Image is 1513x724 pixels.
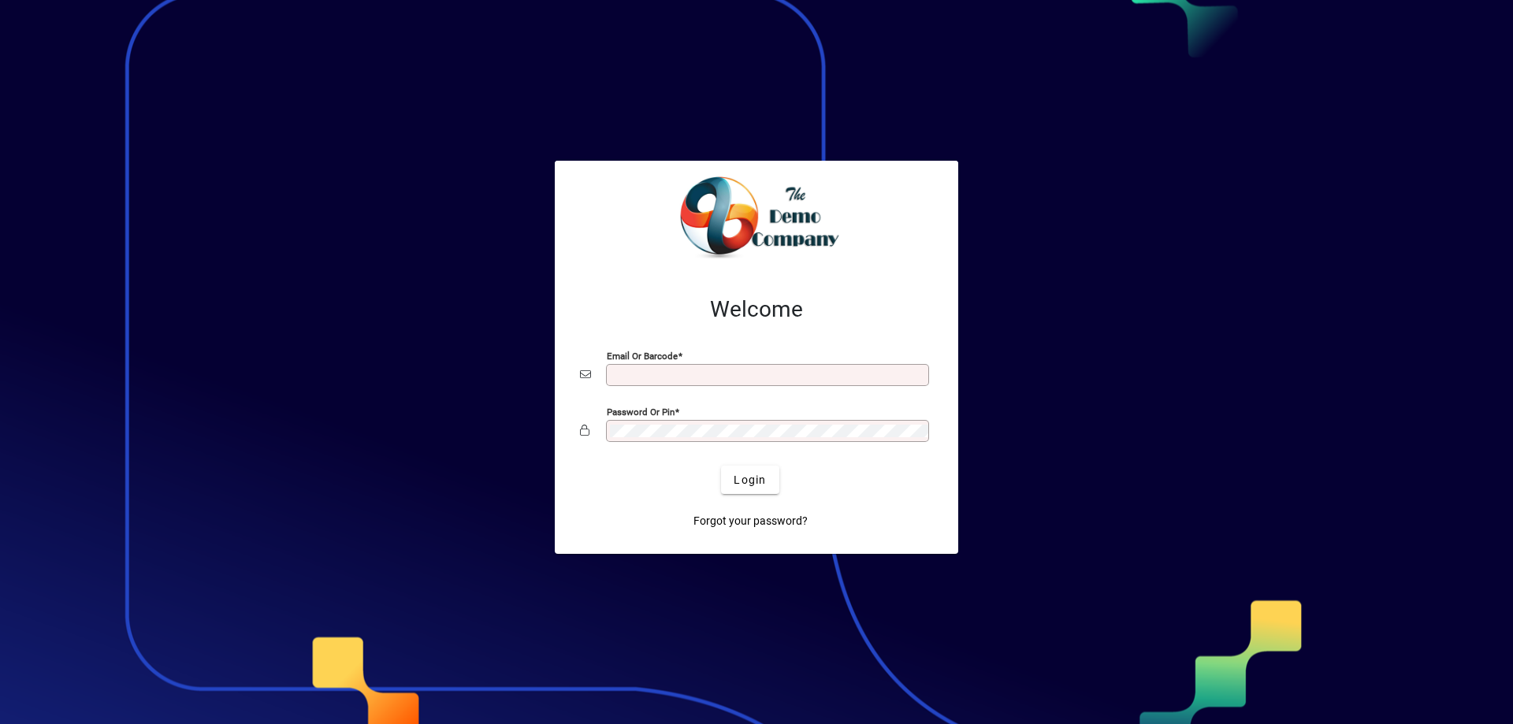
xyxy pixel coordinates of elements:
a: Forgot your password? [687,507,814,535]
span: Forgot your password? [693,513,808,529]
mat-label: Email or Barcode [607,351,678,362]
h2: Welcome [580,296,933,323]
span: Login [734,472,766,488]
button: Login [721,466,779,494]
mat-label: Password or Pin [607,407,675,418]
